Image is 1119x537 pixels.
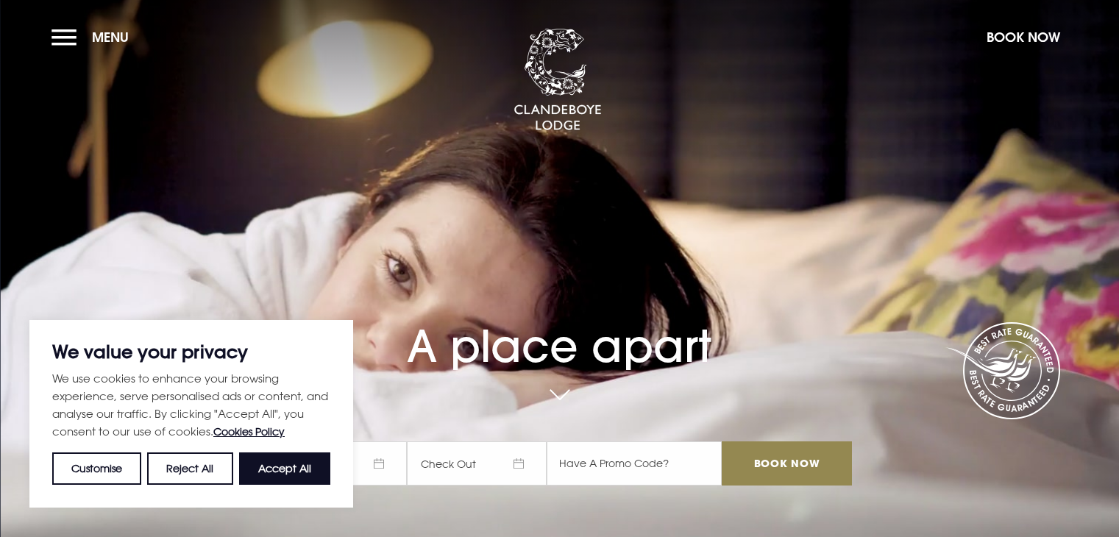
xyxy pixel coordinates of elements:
[979,21,1068,53] button: Book Now
[147,452,232,485] button: Reject All
[52,343,330,360] p: We value your privacy
[52,369,330,441] p: We use cookies to enhance your browsing experience, serve personalised ads or content, and analys...
[722,441,851,486] input: Book Now
[52,452,141,485] button: Customise
[239,452,330,485] button: Accept All
[213,425,285,438] a: Cookies Policy
[407,441,547,486] span: Check Out
[92,29,129,46] span: Menu
[547,441,722,486] input: Have A Promo Code?
[267,287,851,372] h1: A place apart
[51,21,136,53] button: Menu
[29,320,353,508] div: We value your privacy
[514,29,602,132] img: Clandeboye Lodge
